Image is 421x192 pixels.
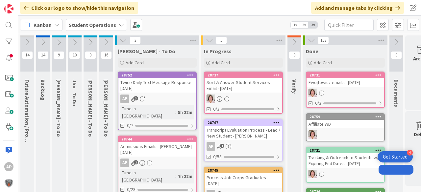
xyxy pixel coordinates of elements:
[40,79,46,100] span: BackLog
[213,106,219,113] span: 0/3
[118,72,197,130] a: 28752Twice Daily Text Message Response - [DATE]APTime in [GEOGRAPHIC_DATA]:5h 22m0/7
[205,72,282,93] div: 28737Sort & Answer Student Services Email - [DATE]
[307,170,384,178] div: EW
[205,173,282,188] div: Process Job Corps Graduates - [DATE]
[324,19,374,31] input: Quick Filter...
[118,142,196,157] div: Admissions Emails - [PERSON_NAME] - [DATE]
[318,36,329,44] span: 153
[205,95,282,103] div: EW
[175,173,176,180] span: :
[37,51,49,59] span: 14
[134,96,138,100] span: 3
[207,95,215,103] img: EW
[393,79,400,107] span: Documents
[101,51,112,59] span: 16
[176,173,194,180] div: 7h 22m
[4,179,13,188] img: avatar
[71,79,78,106] span: Jho - To Do
[307,130,384,139] div: EW
[121,137,196,141] div: 28744
[307,120,384,128] div: Affiliate WD
[118,159,196,167] div: AP
[120,169,175,183] div: Time in [GEOGRAPHIC_DATA]
[306,147,385,183] a: 28721Tracking & Outreach to Students w/ Expiring End Dates - [DATE]EW
[134,160,138,164] span: 1
[391,51,402,59] span: 0
[300,22,309,28] span: 2x
[120,95,129,103] div: AP
[127,122,133,129] span: 0/7
[118,136,196,142] div: 28744
[126,60,147,66] span: Add Card...
[204,72,283,114] a: 28737Sort & Answer Student Services Email - [DATE]EW0/3
[314,60,335,66] span: Add Card...
[118,95,196,103] div: AP
[309,89,317,97] img: EW
[307,78,384,87] div: Ewojtowicz emails - [DATE]
[118,78,196,93] div: Twice Daily Text Message Response - [DATE]
[24,79,31,169] span: Future Automation / Process Building
[205,126,282,140] div: Transcript Evaluation Process - Lead / New Student - [PERSON_NAME]
[118,72,196,93] div: 28752Twice Daily Text Message Response - [DATE]
[22,51,33,59] span: 14
[176,109,194,116] div: 5h 22m
[311,2,404,14] div: Add and manage tabs by clicking
[306,72,385,108] a: 28731Ewojtowicz emails - [DATE]EW0/3
[205,120,282,126] div: 28767
[175,109,176,116] span: :
[291,22,300,28] span: 1x
[306,113,385,141] a: 28759Affiliate WDEW
[216,36,227,44] span: 5
[120,105,175,119] div: Time in [GEOGRAPHIC_DATA]
[310,73,384,77] div: 28731
[291,79,298,94] span: Verify
[315,100,321,107] span: 0/3
[204,48,232,54] span: In Progress
[212,60,233,66] span: Add Card...
[34,21,52,29] span: Kanban
[378,151,413,162] div: Open Get Started checklist, remaining modules: 4
[69,51,80,59] span: 10
[205,167,282,173] div: 28745
[53,51,64,59] span: 9
[20,2,138,14] div: Click our logo to show/hide this navigation
[205,120,282,140] div: 28767Transcript Evaluation Process - Lead / New Student - [PERSON_NAME]
[307,114,384,120] div: 28759
[120,159,129,167] div: AP
[204,119,283,161] a: 28767Transcript Evaluation Process - Lead / New Student - [PERSON_NAME]AP0/53
[205,142,282,151] div: AP
[220,144,224,148] span: 1
[306,48,318,54] span: Done
[118,72,196,78] div: 28752
[309,22,317,28] span: 3x
[130,36,141,44] span: 3
[87,79,94,137] span: Zaida - To Do
[103,79,110,137] span: Eric - To Do
[310,148,384,153] div: 28721
[307,114,384,128] div: 28759Affiliate WD
[56,79,62,137] span: Emilie - To Do
[383,154,408,160] div: Get Started
[309,130,317,139] img: EW
[309,170,317,178] img: EW
[307,147,384,168] div: 28721Tracking & Outreach to Students w/ Expiring End Dates - [DATE]
[307,153,384,168] div: Tracking & Outreach to Students w/ Expiring End Dates - [DATE]
[205,167,282,188] div: 28745Process Job Corps Graduates - [DATE]
[118,136,196,157] div: 28744Admissions Emails - [PERSON_NAME] - [DATE]
[213,153,222,160] span: 0/53
[85,51,96,59] span: 0
[4,162,13,171] div: AP
[307,147,384,153] div: 28721
[307,89,384,97] div: EW
[207,142,215,151] div: AP
[407,150,413,156] div: 4
[208,120,282,125] div: 28767
[205,78,282,93] div: Sort & Answer Student Services Email - [DATE]
[205,72,282,78] div: 28737
[307,72,384,87] div: 28731Ewojtowicz emails - [DATE]
[121,73,196,77] div: 28752
[307,72,384,78] div: 28731
[69,22,116,28] b: Student Operations
[118,48,175,54] span: Amanda - To Do
[208,73,282,77] div: 28737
